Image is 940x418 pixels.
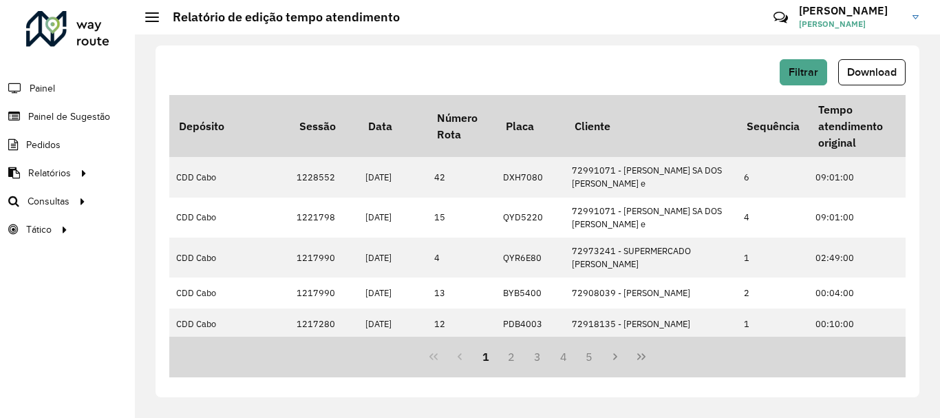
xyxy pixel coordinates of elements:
td: 72973241 - SUPERMERCADO [PERSON_NAME] [565,238,737,278]
td: CDD Cabo [169,198,290,238]
td: 15 [427,198,496,238]
td: 1217280 [290,309,359,339]
td: 42 [427,157,496,197]
a: Contato Rápido [766,3,795,32]
button: 1 [473,344,499,370]
td: 4 [427,238,496,278]
span: Download [847,66,897,78]
span: Pedidos [26,138,61,152]
th: Depósito [169,95,290,157]
td: 00:04:00 [809,278,929,309]
td: [DATE] [359,309,427,339]
button: Next Page [602,344,628,370]
button: 2 [498,344,524,370]
td: 4 [737,198,809,238]
td: [DATE] [359,278,427,309]
td: 09:01:00 [809,157,929,197]
td: DXH7080 [496,157,565,197]
h3: [PERSON_NAME] [799,4,902,17]
td: BYB5400 [496,278,565,309]
td: 13 [427,278,496,309]
td: 12 [427,309,496,339]
td: 72991071 - [PERSON_NAME] SA DOS [PERSON_NAME] e [565,198,737,238]
th: Data [359,95,427,157]
span: Painel [30,81,55,96]
button: 3 [524,344,551,370]
span: Painel de Sugestão [28,109,110,124]
td: 1217990 [290,238,359,278]
h2: Relatório de edição tempo atendimento [159,10,400,25]
td: 1 [737,238,809,278]
button: 5 [577,344,603,370]
th: Cliente [565,95,737,157]
td: 6 [737,157,809,197]
td: CDD Cabo [169,309,290,339]
button: Filtrar [780,59,827,85]
td: 1228552 [290,157,359,197]
th: Sessão [290,95,359,157]
td: 00:10:00 [809,309,929,339]
th: Tempo atendimento original [809,95,929,157]
td: 72918135 - [PERSON_NAME] [565,309,737,339]
button: 4 [551,344,577,370]
th: Placa [496,95,565,157]
td: [DATE] [359,157,427,197]
td: 1217990 [290,278,359,309]
td: [DATE] [359,238,427,278]
td: CDD Cabo [169,238,290,278]
th: Número Rota [427,95,496,157]
td: QYD5220 [496,198,565,238]
td: CDD Cabo [169,278,290,309]
td: CDD Cabo [169,157,290,197]
td: 72991071 - [PERSON_NAME] SA DOS [PERSON_NAME] e [565,157,737,197]
span: Tático [26,222,52,237]
span: Relatórios [28,166,71,180]
th: Sequência [737,95,809,157]
td: 2 [737,278,809,309]
button: Last Page [628,344,654,370]
td: PDB4003 [496,309,565,339]
td: 1 [737,309,809,339]
span: Filtrar [789,66,818,78]
td: 09:01:00 [809,198,929,238]
span: [PERSON_NAME] [799,18,902,30]
td: QYR6E80 [496,238,565,278]
td: 1221798 [290,198,359,238]
td: [DATE] [359,198,427,238]
button: Download [838,59,906,85]
td: 72908039 - [PERSON_NAME] [565,278,737,309]
span: Consultas [28,194,70,209]
td: 02:49:00 [809,238,929,278]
